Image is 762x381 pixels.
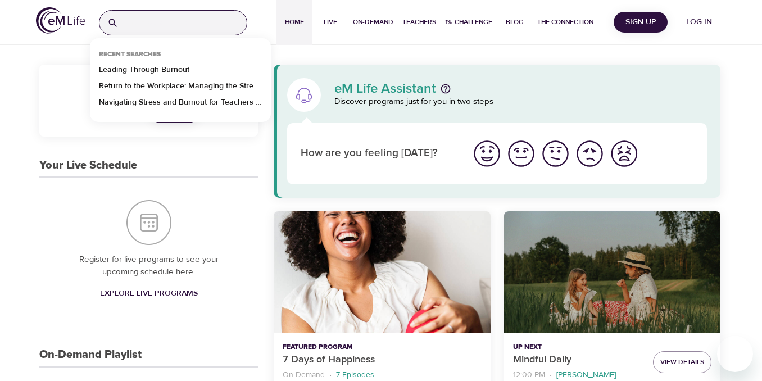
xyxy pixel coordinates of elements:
[614,12,668,33] button: Sign Up
[445,16,492,28] span: 1% Challenge
[353,16,393,28] span: On-Demand
[513,342,644,352] p: Up Next
[100,287,198,301] span: Explore Live Programs
[556,369,616,381] p: [PERSON_NAME]
[677,15,722,29] span: Log in
[607,137,641,171] button: I'm feeling worst
[281,16,308,28] span: Home
[513,352,644,368] p: Mindful Daily
[99,80,262,97] p: Return to the Workplace: Managing the Stress and Anxiety
[96,283,202,304] a: Explore Live Programs
[336,369,374,381] p: 7 Episodes
[660,356,704,368] span: View Details
[301,146,456,162] p: How are you feeling [DATE]?
[470,137,504,171] button: I'm feeling great
[90,50,170,64] div: Recent Searches
[99,97,262,113] p: Navigating Stress and Burnout for Teachers and School Staff
[501,16,528,28] span: Blog
[402,16,436,28] span: Teachers
[537,16,593,28] span: The Connection
[274,211,490,333] button: 7 Days of Happiness
[283,342,481,352] p: Featured Program
[99,64,189,80] p: Leading Through Burnout
[538,137,573,171] button: I'm feeling ok
[574,138,605,169] img: bad
[53,78,244,93] p: Welcome to eM Life!
[513,369,545,381] p: 12:00 PM
[506,138,537,169] img: good
[317,16,344,28] span: Live
[653,351,711,373] button: View Details
[39,159,137,172] h3: Your Live Schedule
[672,12,726,33] button: Log in
[39,348,142,361] h3: On-Demand Playlist
[717,336,753,372] iframe: Button to launch messaging window
[334,82,436,96] p: eM Life Assistant
[609,138,639,169] img: worst
[618,15,663,29] span: Sign Up
[540,138,571,169] img: ok
[504,211,720,333] button: Mindful Daily
[283,352,481,368] p: 7 Days of Happiness
[123,11,247,35] input: Find programs, teachers, etc...
[126,200,171,245] img: Your Live Schedule
[283,369,325,381] p: On-Demand
[504,137,538,171] button: I'm feeling good
[573,137,607,171] button: I'm feeling bad
[62,253,235,279] p: Register for live programs to see your upcoming schedule here.
[295,86,313,104] img: eM Life Assistant
[471,138,502,169] img: great
[36,7,85,34] img: logo
[334,96,707,108] p: Discover programs just for you in two steps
